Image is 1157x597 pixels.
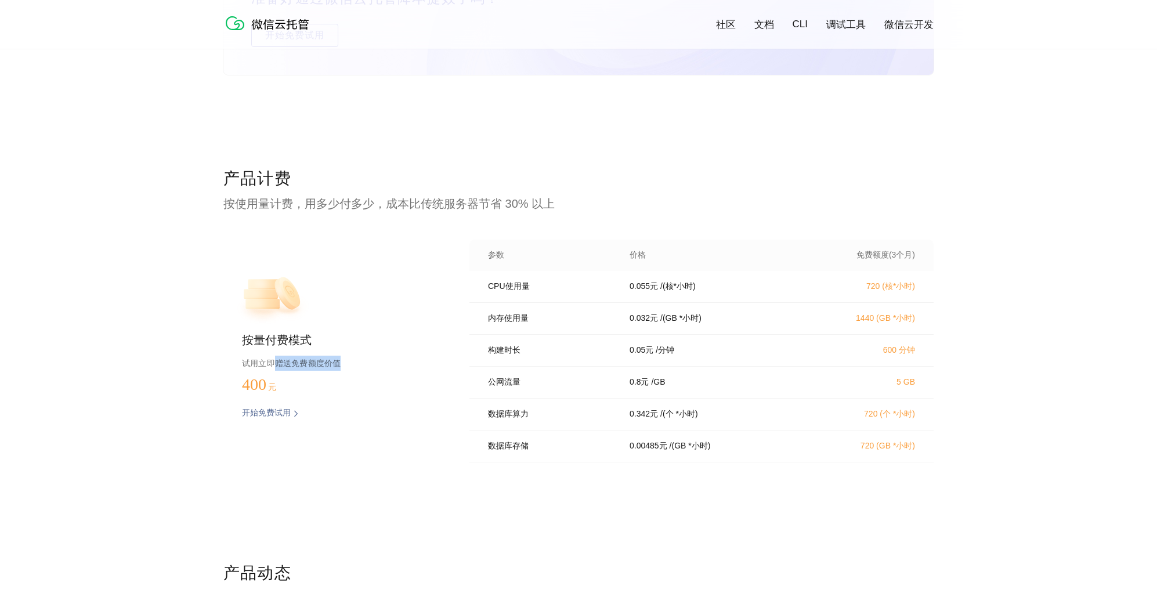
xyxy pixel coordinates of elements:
[670,441,711,451] p: / (GB *小时)
[488,313,613,324] p: 内存使用量
[630,377,649,388] p: 0.8 元
[813,313,915,324] p: 1440 (GB *小时)
[223,168,934,191] p: 产品计费
[242,408,291,419] p: 开始免费试用
[630,345,653,356] p: 0.05 元
[488,345,613,356] p: 构建时长
[630,281,658,292] p: 0.055 元
[826,18,866,31] a: 调试工具
[268,383,276,392] span: 元
[242,332,432,349] p: 按量付费模式
[813,345,915,356] p: 600 分钟
[488,250,613,260] p: 参数
[223,27,316,37] a: 微信云托管
[630,250,646,260] p: 价格
[793,19,808,30] a: CLI
[630,313,658,324] p: 0.032 元
[651,377,665,388] p: / GB
[754,18,774,31] a: 文档
[223,12,316,35] img: 微信云托管
[656,345,674,356] p: / 分钟
[813,377,915,386] p: 5 GB
[716,18,736,31] a: 社区
[813,250,915,260] p: 免费额度(3个月)
[630,441,667,451] p: 0.00485 元
[488,281,613,292] p: CPU使用量
[488,409,613,419] p: 数据库算力
[242,356,432,371] p: 试用立即赠送免费额度价值
[813,409,915,419] p: 720 (个 *小时)
[660,313,702,324] p: / (GB *小时)
[660,409,698,419] p: / (个 *小时)
[242,375,300,394] p: 400
[488,377,613,388] p: 公网流量
[813,281,915,292] p: 720 (核*小时)
[223,562,934,585] p: 产品动态
[223,196,934,212] p: 按使用量计费，用多少付多少，成本比传统服务器节省 30% 以上
[813,441,915,451] p: 720 (GB *小时)
[660,281,696,292] p: / (核*小时)
[884,18,934,31] a: 微信云开发
[488,441,613,451] p: 数据库存储
[630,409,658,419] p: 0.342 元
